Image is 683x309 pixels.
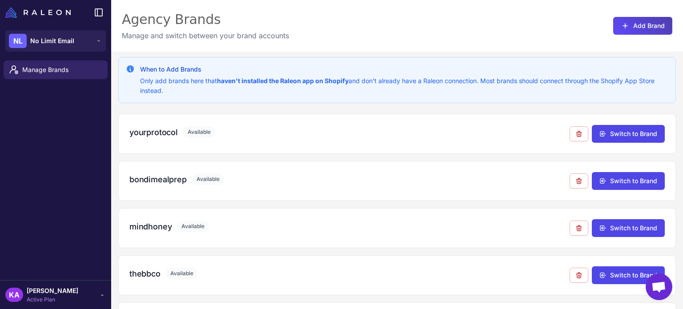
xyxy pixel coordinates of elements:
[27,296,78,304] span: Active Plan
[140,64,668,74] h3: When to Add Brands
[570,221,588,236] button: Remove from agency
[177,221,209,232] span: Available
[129,126,178,138] h3: yourprotocol
[5,30,106,52] button: NLNo Limit Email
[30,36,74,46] span: No Limit Email
[166,268,198,279] span: Available
[183,126,215,138] span: Available
[192,173,224,185] span: Available
[570,126,588,141] button: Remove from agency
[5,288,23,302] div: KA
[592,266,665,284] button: Switch to Brand
[5,7,71,18] img: Raleon Logo
[4,60,108,79] a: Manage Brands
[27,286,78,296] span: [PERSON_NAME]
[9,34,27,48] div: NL
[592,125,665,143] button: Switch to Brand
[140,76,668,96] p: Only add brands here that and don't already have a Raleon connection. Most brands should connect ...
[129,268,161,280] h3: thebbco
[22,65,100,75] span: Manage Brands
[122,11,289,28] div: Agency Brands
[646,273,672,300] a: Open chat
[570,268,588,283] button: Remove from agency
[129,221,172,233] h3: mindhoney
[122,30,289,41] p: Manage and switch between your brand accounts
[129,173,187,185] h3: bondimealprep
[592,172,665,190] button: Switch to Brand
[5,7,74,18] a: Raleon Logo
[217,77,349,84] strong: haven't installed the Raleon app on Shopify
[613,17,672,35] button: Add Brand
[592,219,665,237] button: Switch to Brand
[570,173,588,189] button: Remove from agency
